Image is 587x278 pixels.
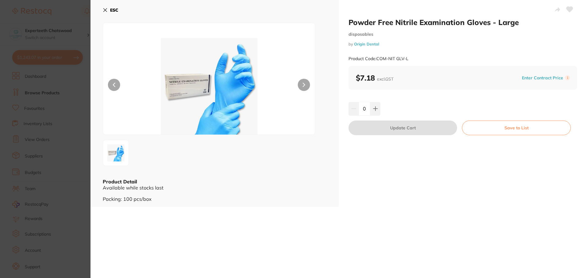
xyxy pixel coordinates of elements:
[349,121,457,135] button: Update Cart
[377,76,393,82] span: excl. GST
[354,42,379,46] a: Origin Dental
[146,38,273,135] img: Mi1qcGc
[565,75,570,80] label: i
[356,73,393,82] b: $7.18
[103,5,118,15] button: ESC
[349,42,577,46] small: by
[105,142,127,164] img: Mi1qcGc
[349,32,577,37] small: disposables
[103,185,327,202] div: Available while stocks last Packing: 100 pcs/box
[103,179,137,185] b: Product Detail
[462,121,571,135] button: Save to List
[110,7,118,13] b: ESC
[349,56,408,61] small: Product Code: COM-NIT GLV-L
[520,75,565,81] button: Enter Contract Price
[349,18,577,27] h2: Powder Free Nitrile Examination Gloves - Large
